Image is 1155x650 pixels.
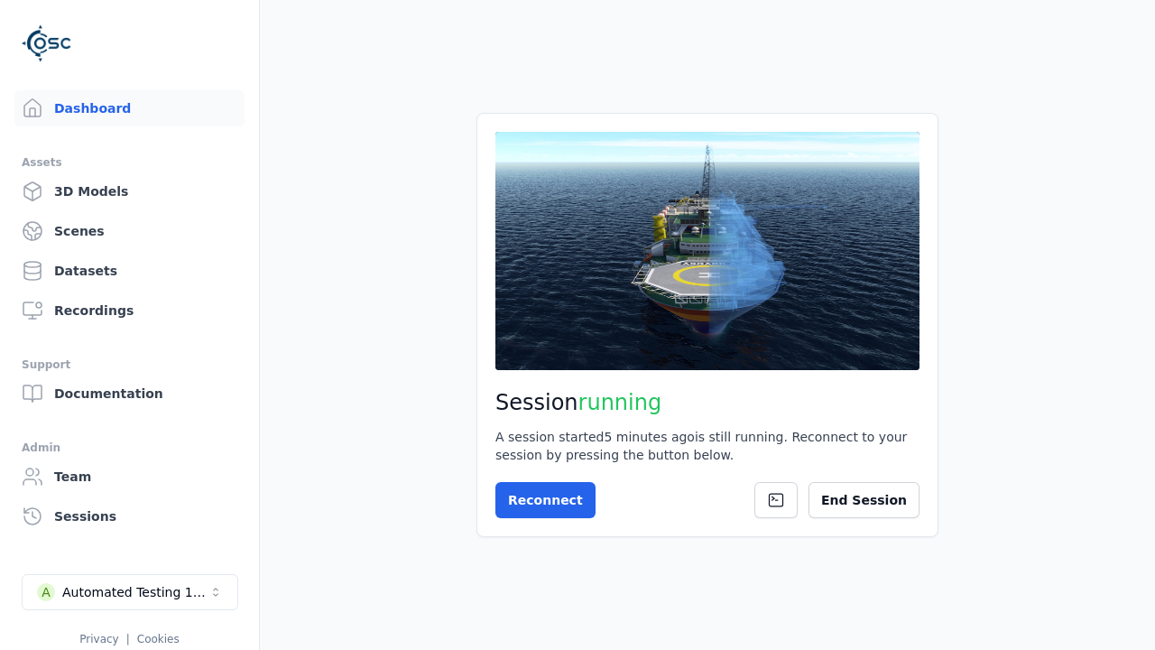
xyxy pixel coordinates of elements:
[808,482,919,518] button: End Session
[62,583,208,601] div: Automated Testing 1 - Playwright
[578,390,662,415] span: running
[14,459,245,495] a: Team
[495,482,596,518] button: Reconnect
[14,292,245,329] a: Recordings
[22,354,237,376] div: Support
[14,498,245,534] a: Sessions
[22,437,237,459] div: Admin
[22,574,238,610] button: Select a workspace
[495,428,919,464] div: A session started 5 minutes ago is still running. Reconnect to your session by pressing the butto...
[37,583,55,601] div: A
[126,633,130,645] span: |
[137,633,180,645] a: Cookies
[14,173,245,209] a: 3D Models
[14,90,245,126] a: Dashboard
[79,633,118,645] a: Privacy
[14,376,245,412] a: Documentation
[14,253,245,289] a: Datasets
[22,18,72,69] img: Logo
[495,388,919,417] h2: Session
[22,152,237,173] div: Assets
[14,213,245,249] a: Scenes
